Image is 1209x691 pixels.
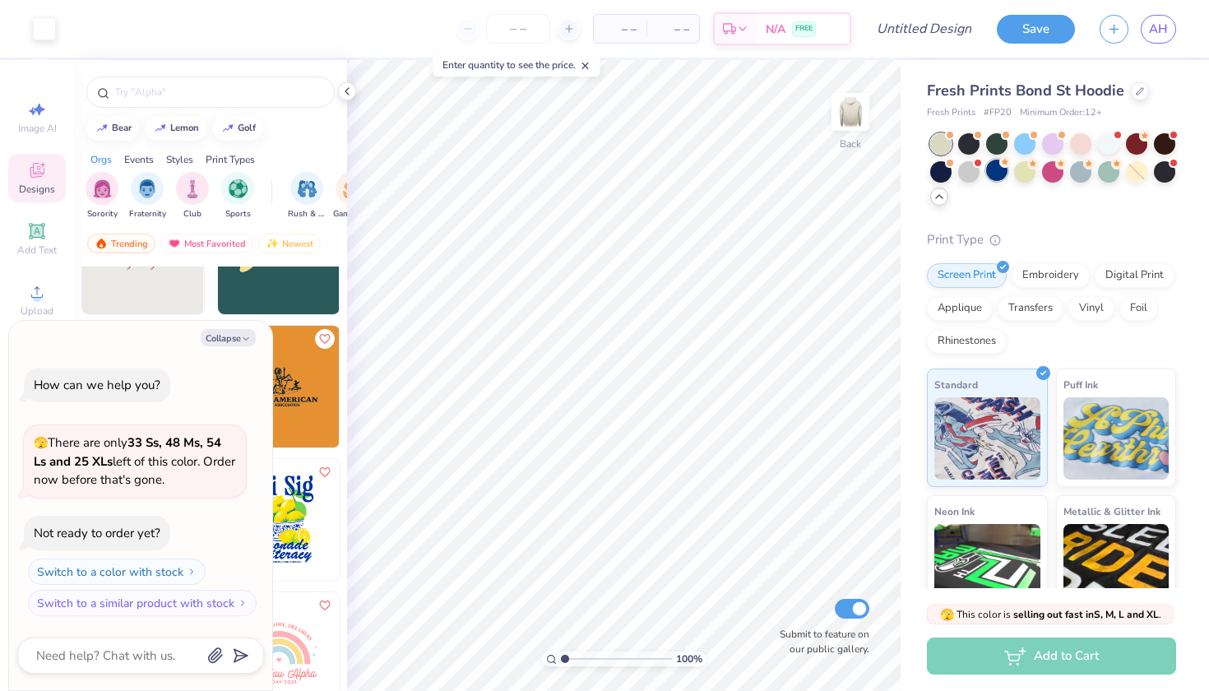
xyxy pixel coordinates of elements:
[221,172,254,220] div: filter for Sports
[218,326,340,448] img: 4c3bc8a7-86ea-4e7a-a2ad-189bcdd243e1
[113,84,324,100] input: Try "Alpha"
[927,230,1176,249] div: Print Type
[1063,524,1170,606] img: Metallic & Glitter Ink
[28,559,206,585] button: Switch to a color with stock
[656,21,689,38] span: – –
[927,329,1007,354] div: Rhinestones
[1095,263,1174,288] div: Digital Print
[183,208,201,220] span: Club
[940,607,1161,622] span: This color is .
[766,21,785,38] span: N/A
[1063,503,1160,520] span: Metallic & Glitter Ink
[315,596,335,615] button: Like
[834,95,867,128] img: Back
[676,652,702,666] span: 100 %
[333,172,371,220] div: filter for Game Day
[170,123,199,132] div: lemon
[201,329,256,346] button: Collapse
[1149,20,1168,39] span: AH
[129,172,166,220] div: filter for Fraternity
[934,524,1040,606] img: Neon Ink
[927,263,1007,288] div: Screen Print
[183,179,201,198] img: Club Image
[1020,106,1102,120] span: Minimum Order: 12 +
[1013,608,1159,621] strong: selling out fast in S, M, L and XL
[864,12,984,45] input: Untitled Design
[112,123,132,132] div: bear
[206,152,255,167] div: Print Types
[212,116,263,141] button: golf
[339,459,461,581] img: 6547f0ea-8d20-4288-a22a-18dbc8d64eff
[166,152,193,167] div: Styles
[18,122,57,135] span: Image AI
[238,598,248,608] img: Switch to a similar product with stock
[95,238,108,249] img: trending.gif
[34,377,160,393] div: How can we help you?
[21,304,53,318] span: Upload
[225,208,251,220] span: Sports
[927,296,993,321] div: Applique
[93,179,112,198] img: Sorority Image
[154,123,167,133] img: trend_line.gif
[218,459,340,581] img: daa37190-341b-4583-b160-5d717d2acf2e
[187,567,197,577] img: Switch to a color with stock
[90,152,112,167] div: Orgs
[840,137,861,151] div: Back
[315,329,335,349] button: Like
[486,14,550,44] input: – –
[288,172,326,220] div: filter for Rush & Bid
[1012,263,1090,288] div: Embroidery
[176,172,209,220] button: filter button
[795,23,813,35] span: FREE
[129,172,166,220] button: filter button
[298,179,317,198] img: Rush & Bid Image
[17,243,57,257] span: Add Text
[934,503,975,520] span: Neon Ink
[433,53,600,77] div: Enter quantity to see the price.
[940,607,954,623] span: 🫣
[34,525,160,541] div: Not ready to order yet?
[339,326,461,448] img: f9c60a97-0af1-4f1a-b0b5-fc63a8ea8f17
[238,123,256,132] div: golf
[927,106,975,120] span: Fresh Prints
[771,627,869,656] label: Submit to feature on our public gallery.
[1063,397,1170,480] img: Puff Ink
[87,234,155,253] div: Trending
[86,172,118,220] button: filter button
[997,15,1075,44] button: Save
[1141,15,1176,44] a: AH
[221,172,254,220] button: filter button
[934,397,1040,480] img: Standard
[86,116,139,141] button: bear
[34,435,48,451] span: 🫣
[160,234,253,253] div: Most Favorited
[1119,296,1158,321] div: Foil
[1068,296,1114,321] div: Vinyl
[604,21,637,38] span: – –
[19,183,55,196] span: Designs
[1063,376,1098,393] span: Puff Ink
[333,172,371,220] button: filter button
[221,123,234,133] img: trend_line.gif
[145,116,206,141] button: lemon
[86,172,118,220] div: filter for Sorority
[34,434,235,488] span: There are only left of this color. Order now before that's gone.
[333,208,371,220] span: Game Day
[315,462,335,482] button: Like
[288,208,326,220] span: Rush & Bid
[229,179,248,198] img: Sports Image
[34,434,221,470] strong: 33 Ss, 48 Ms, 54 Ls and 25 XLs
[138,179,156,198] img: Fraternity Image
[934,376,978,393] span: Standard
[124,152,154,167] div: Events
[927,81,1124,100] span: Fresh Prints Bond St Hoodie
[343,179,362,198] img: Game Day Image
[266,238,279,249] img: Newest.gif
[998,296,1063,321] div: Transfers
[87,208,118,220] span: Sorority
[28,590,257,616] button: Switch to a similar product with stock
[984,106,1012,120] span: # FP20
[168,238,181,249] img: most_fav.gif
[258,234,321,253] div: Newest
[176,172,209,220] div: filter for Club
